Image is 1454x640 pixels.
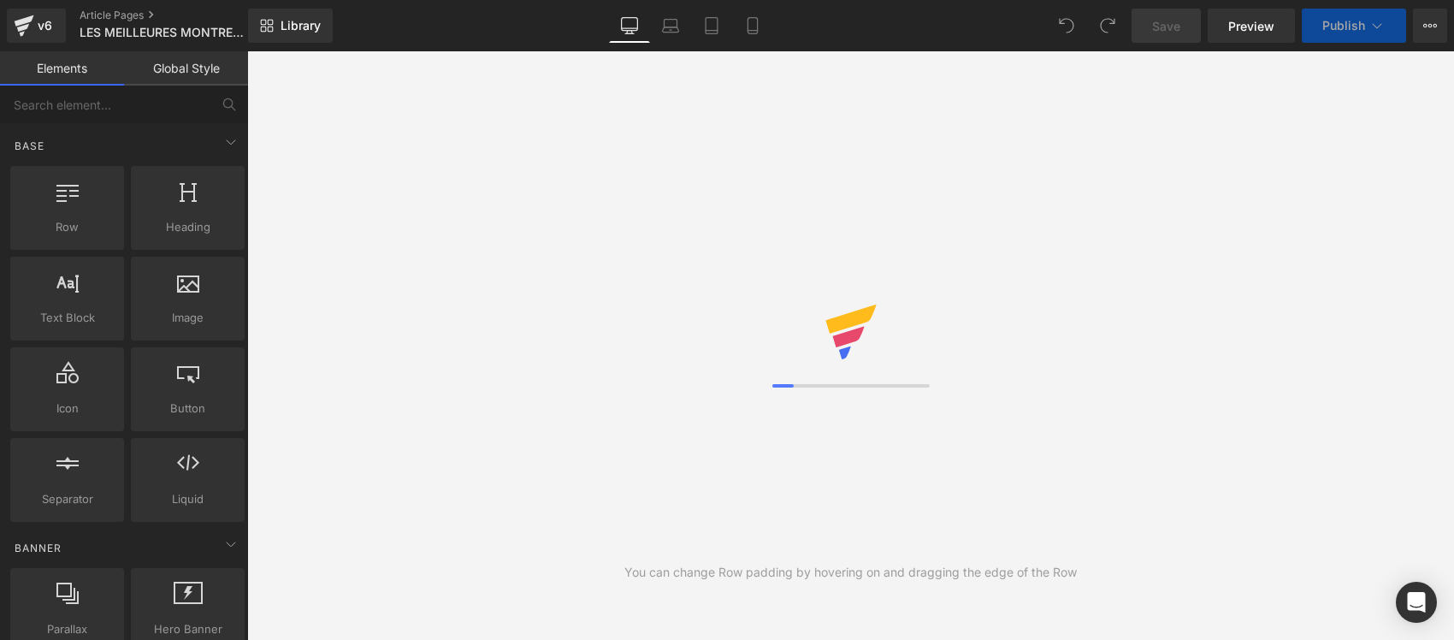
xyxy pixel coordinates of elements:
span: Image [136,309,239,327]
span: Separator [15,490,119,508]
button: Undo [1049,9,1084,43]
div: You can change Row padding by hovering on and dragging the edge of the Row [624,563,1077,582]
span: Liquid [136,490,239,508]
span: Base [13,138,46,154]
a: Tablet [691,9,732,43]
span: Preview [1228,17,1274,35]
a: Article Pages [80,9,276,22]
span: Publish [1322,19,1365,33]
a: Desktop [609,9,650,43]
span: Save [1152,17,1180,35]
a: Preview [1208,9,1295,43]
span: Text Block [15,309,119,327]
button: Publish [1302,9,1406,43]
span: Banner [13,540,63,556]
a: v6 [7,9,66,43]
span: Heading [136,218,239,236]
span: Icon [15,400,119,418]
a: Laptop [650,9,691,43]
span: LES MEILLEURES MONTRES ROLEX A INVESTIR : LES MEILLEURS CHOIX POUR 2023 [80,26,244,39]
span: Parallax [15,620,119,638]
span: Library [281,18,321,33]
div: Open Intercom Messenger [1396,582,1437,623]
div: v6 [34,15,56,37]
button: More [1413,9,1447,43]
a: New Library [248,9,333,43]
span: Button [136,400,239,418]
a: Mobile [732,9,773,43]
span: Hero Banner [136,620,239,638]
a: Global Style [124,51,248,86]
span: Row [15,218,119,236]
button: Redo [1090,9,1125,43]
